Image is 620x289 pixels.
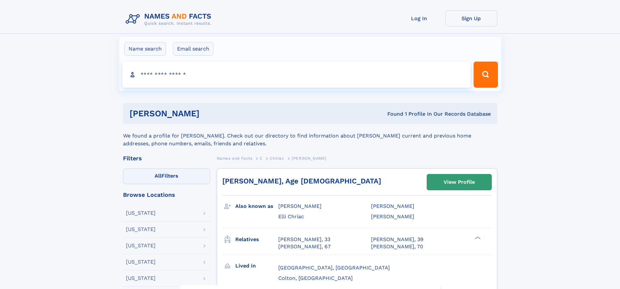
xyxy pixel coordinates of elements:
[130,109,294,118] h1: [PERSON_NAME]
[123,10,217,28] img: Logo Names and Facts
[155,173,161,179] span: All
[126,259,156,265] div: [US_STATE]
[371,236,423,243] a: [PERSON_NAME], 39
[371,213,414,220] span: [PERSON_NAME]
[123,192,210,198] div: Browse Locations
[235,201,278,212] h3: Also known as
[292,156,326,161] span: [PERSON_NAME]
[126,227,156,232] div: [US_STATE]
[270,154,284,162] a: Chiriac
[126,210,156,216] div: [US_STATE]
[278,243,331,250] a: [PERSON_NAME], 67
[124,42,166,56] label: Name search
[222,177,381,185] a: [PERSON_NAME], Age [DEMOGRAPHIC_DATA]
[473,236,481,240] div: ❯
[393,10,445,26] a: Log In
[278,203,322,209] span: [PERSON_NAME]
[371,243,423,250] a: [PERSON_NAME], 70
[123,155,210,161] div: Filters
[371,203,414,209] span: [PERSON_NAME]
[126,243,156,248] div: [US_STATE]
[427,174,491,190] a: View Profile
[260,156,263,161] span: C
[123,168,210,184] label: Filters
[278,275,353,281] span: Colton, [GEOGRAPHIC_DATA]
[235,234,278,245] h3: Relatives
[293,110,491,118] div: Found 1 Profile In Our Records Database
[217,154,253,162] a: Names and Facts
[278,236,330,243] a: [PERSON_NAME], 33
[278,213,304,220] span: Elli Chriac
[445,10,497,26] a: Sign Up
[173,42,214,56] label: Email search
[260,154,263,162] a: C
[270,156,284,161] span: Chiriac
[122,62,471,88] input: search input
[444,175,475,190] div: View Profile
[474,62,498,88] button: Search Button
[123,124,497,148] div: We found a profile for [PERSON_NAME]. Check out our directory to find information about [PERSON_N...
[126,276,156,281] div: [US_STATE]
[235,260,278,271] h3: Lived in
[278,265,390,271] span: [GEOGRAPHIC_DATA], [GEOGRAPHIC_DATA]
